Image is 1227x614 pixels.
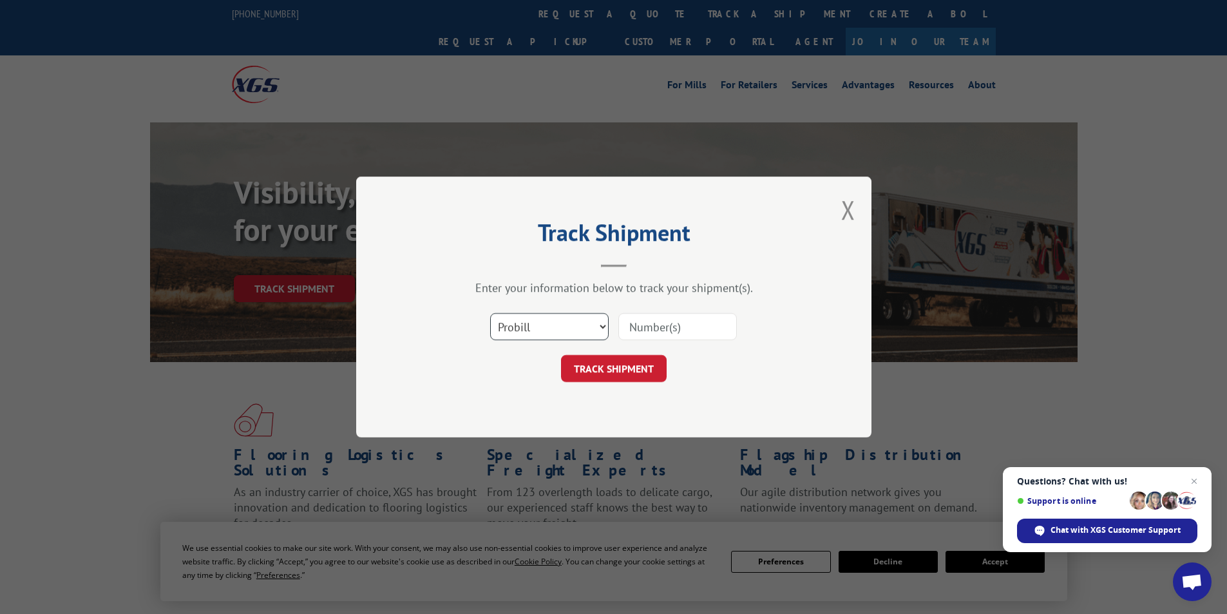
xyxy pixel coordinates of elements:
[618,313,737,340] input: Number(s)
[1017,476,1197,486] span: Questions? Chat with us!
[421,224,807,248] h2: Track Shipment
[1017,496,1125,506] span: Support is online
[841,193,855,227] button: Close modal
[1186,474,1202,489] span: Close chat
[561,355,667,382] button: TRACK SHIPMENT
[1017,519,1197,543] div: Chat with XGS Customer Support
[421,280,807,295] div: Enter your information below to track your shipment(s).
[1051,524,1181,536] span: Chat with XGS Customer Support
[1173,562,1212,601] div: Open chat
